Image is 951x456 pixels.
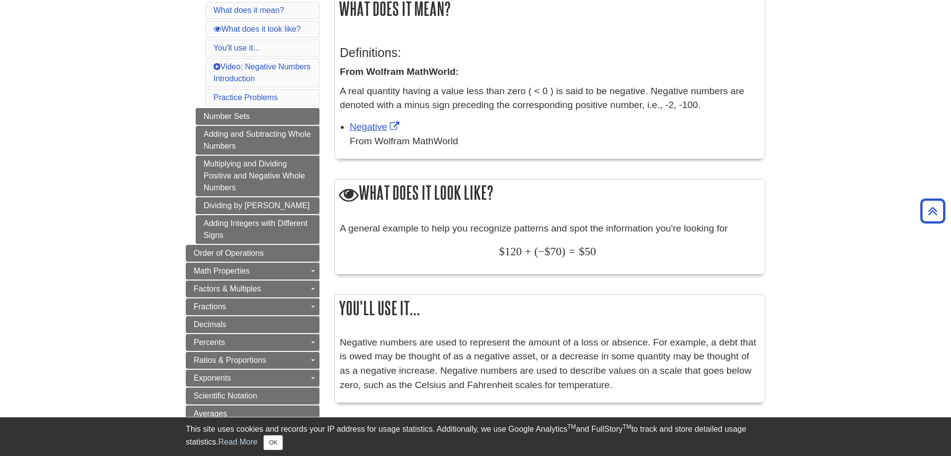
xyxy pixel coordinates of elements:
[194,356,266,364] span: Ratios & Proportions
[196,156,319,196] a: Multiplying and Dividing Positive and Negative Whole Numbers
[340,336,760,393] p: Negative numbers are used to represent the amount of a loss or absence. For example, a debt that ...
[917,204,949,218] a: Back to Top
[550,245,562,258] span: 70
[350,134,760,149] div: From Wolfram MathWorld
[567,423,576,430] sup: TM
[194,374,231,382] span: Exponents
[566,245,576,258] span: =
[505,245,522,258] span: 120
[194,338,225,346] span: Percents
[340,46,760,60] h3: Definitions:
[186,281,319,297] a: Factors & Multiples
[213,93,278,102] a: Practice Problems
[186,423,765,450] div: This site uses cookies and records your IP address for usage statistics. Additionally, we use Goo...
[186,298,319,315] a: Fractions
[499,245,505,258] span: $
[186,405,319,422] a: Averages
[196,197,319,214] a: Dividing by [PERSON_NAME]
[340,66,459,77] strong: From Wolfram MathWorld:
[196,215,319,244] a: Adding Integers with Different Signs
[213,6,284,14] a: What does it mean?
[213,44,260,52] a: You'll use it...
[340,222,760,236] p: A general example to help you recognize patterns and spot the information you're looking for
[194,267,250,275] span: Math Properties
[350,121,402,132] a: Link opens in new window
[194,285,261,293] span: Factors & Multiples
[340,84,760,113] p: A real quantity having a value less than zero ( < 0 ) is said to be negative. Negative numbers ar...
[194,409,227,418] span: Averages
[544,245,550,258] span: $
[579,245,585,258] span: $
[194,249,264,257] span: Order of Operations
[186,263,319,280] a: Math Properties
[213,62,311,83] a: Video: Negative Numbers Introduction
[562,245,566,258] span: )
[186,334,319,351] a: Percents
[186,388,319,404] a: Scientific Notation
[623,423,631,430] sup: TM
[194,302,226,311] span: Fractions
[522,245,531,258] span: +
[194,392,257,400] span: Scientific Notation
[186,316,319,333] a: Decimals
[186,352,319,369] a: Ratios & Proportions
[186,245,319,262] a: Order of Operations
[218,438,258,446] a: Read More
[186,370,319,387] a: Exponents
[584,245,596,258] span: 50
[194,320,226,329] span: Decimals
[335,179,765,208] h2: What does it look like?
[196,108,319,125] a: Number Sets
[335,295,765,321] h2: You'll use it...
[196,126,319,155] a: Adding and Subtracting Whole Numbers
[538,245,544,258] span: −
[531,245,538,258] span: (
[264,435,283,450] button: Close
[213,25,301,33] a: What does it look like?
